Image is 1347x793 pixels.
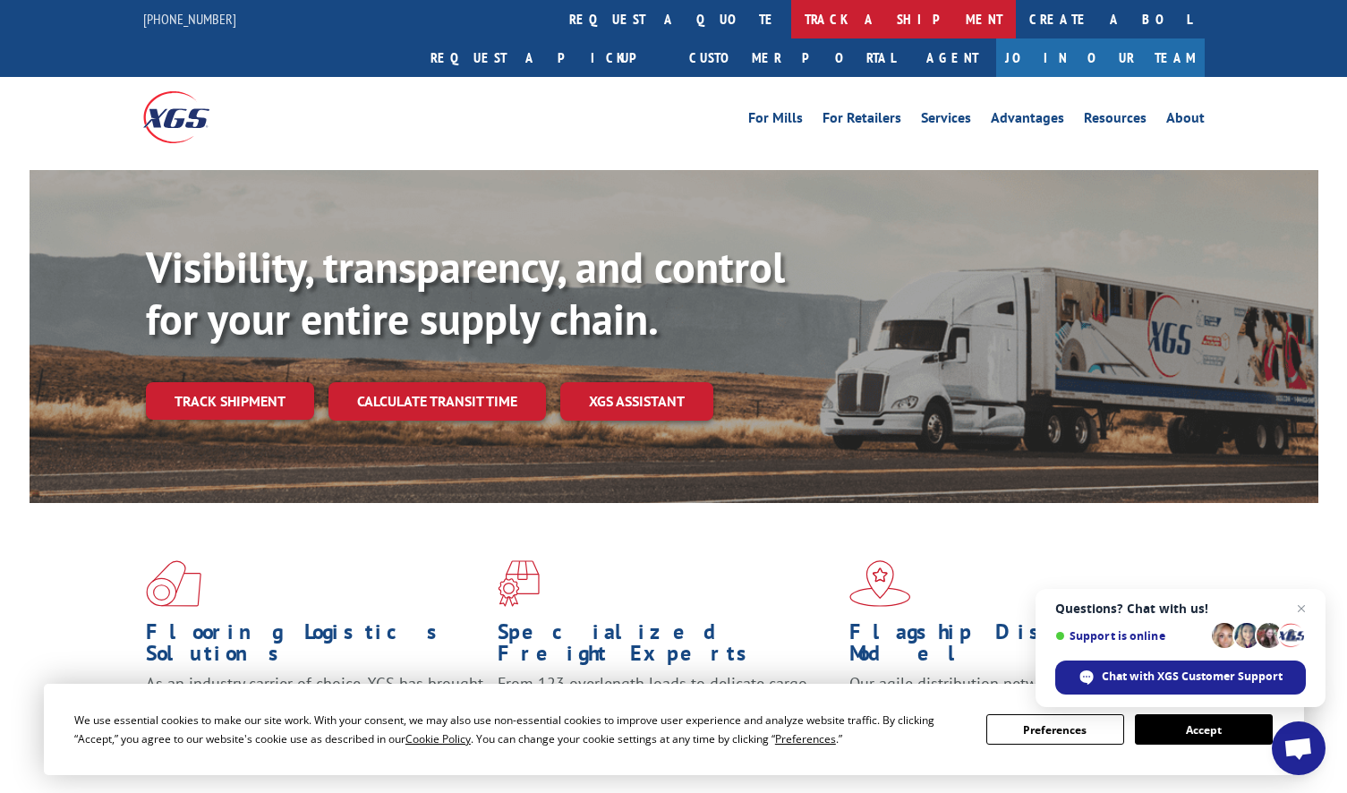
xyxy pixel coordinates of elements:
a: Request a pickup [417,38,676,77]
div: Open chat [1272,721,1326,775]
a: XGS ASSISTANT [560,382,713,421]
a: For Mills [748,111,803,131]
button: Accept [1135,714,1273,745]
a: Advantages [991,111,1064,131]
span: Close chat [1291,598,1312,619]
div: Chat with XGS Customer Support [1055,661,1306,695]
span: Questions? Chat with us! [1055,601,1306,616]
img: xgs-icon-total-supply-chain-intelligence-red [146,560,201,607]
p: From 123 overlength loads to delicate cargo, our experienced staff knows the best way to move you... [498,673,836,753]
a: Track shipment [146,382,314,420]
div: We use essential cookies to make our site work. With your consent, we may also use non-essential ... [74,711,965,748]
a: Agent [908,38,996,77]
a: Customer Portal [676,38,908,77]
span: Support is online [1055,629,1206,643]
span: Cookie Policy [405,731,471,746]
a: [PHONE_NUMBER] [143,10,236,28]
span: Preferences [775,731,836,746]
button: Preferences [986,714,1124,745]
h1: Flooring Logistics Solutions [146,621,484,673]
a: Calculate transit time [328,382,546,421]
a: For Retailers [823,111,901,131]
div: Cookie Consent Prompt [44,684,1304,775]
a: Services [921,111,971,131]
span: As an industry carrier of choice, XGS has brought innovation and dedication to flooring logistics... [146,673,483,737]
h1: Flagship Distribution Model [849,621,1188,673]
span: Chat with XGS Customer Support [1102,669,1283,685]
span: Our agile distribution network gives you nationwide inventory management on demand. [849,673,1179,715]
img: xgs-icon-focused-on-flooring-red [498,560,540,607]
a: About [1166,111,1205,131]
a: Join Our Team [996,38,1205,77]
h1: Specialized Freight Experts [498,621,836,673]
b: Visibility, transparency, and control for your entire supply chain. [146,239,785,346]
a: Resources [1084,111,1147,131]
img: xgs-icon-flagship-distribution-model-red [849,560,911,607]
